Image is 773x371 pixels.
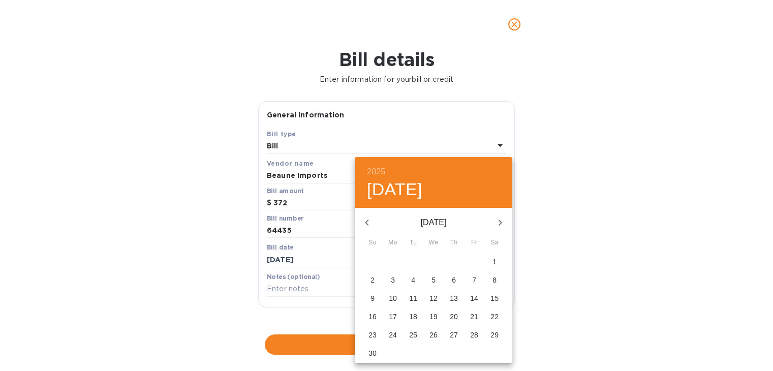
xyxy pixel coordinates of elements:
button: 2025 [367,165,385,179]
p: 9 [370,293,375,303]
button: 14 [465,290,483,308]
button: 1 [485,253,504,271]
button: 20 [445,308,463,326]
button: 8 [485,271,504,290]
p: 18 [409,312,417,322]
p: 25 [409,330,417,340]
button: [DATE] [367,179,422,200]
button: 17 [384,308,402,326]
span: Th [445,238,463,248]
p: 21 [470,312,478,322]
p: 28 [470,330,478,340]
span: Tu [404,238,422,248]
p: 8 [492,275,497,285]
p: 3 [391,275,395,285]
p: 17 [389,312,397,322]
button: 29 [485,326,504,345]
button: 9 [363,290,382,308]
p: 11 [409,293,417,303]
p: 13 [450,293,458,303]
button: 30 [363,345,382,363]
button: 24 [384,326,402,345]
button: 13 [445,290,463,308]
p: 10 [389,293,397,303]
button: 6 [445,271,463,290]
button: 27 [445,326,463,345]
button: 22 [485,308,504,326]
button: 26 [424,326,443,345]
p: 24 [389,330,397,340]
p: 14 [470,293,478,303]
button: 4 [404,271,422,290]
button: 12 [424,290,443,308]
button: 19 [424,308,443,326]
button: 5 [424,271,443,290]
p: 5 [431,275,436,285]
p: 19 [429,312,438,322]
p: 7 [472,275,476,285]
span: Sa [485,238,504,248]
p: 15 [490,293,499,303]
p: 23 [368,330,377,340]
p: 6 [452,275,456,285]
button: 7 [465,271,483,290]
button: 25 [404,326,422,345]
button: 3 [384,271,402,290]
button: 11 [404,290,422,308]
p: 22 [490,312,499,322]
span: Fr [465,238,483,248]
p: 12 [429,293,438,303]
p: [DATE] [379,217,488,229]
button: 2 [363,271,382,290]
button: 15 [485,290,504,308]
p: 29 [490,330,499,340]
button: 28 [465,326,483,345]
p: 16 [368,312,377,322]
span: Mo [384,238,402,248]
p: 4 [411,275,415,285]
span: We [424,238,443,248]
button: 16 [363,308,382,326]
p: 20 [450,312,458,322]
button: 21 [465,308,483,326]
button: 18 [404,308,422,326]
p: 27 [450,330,458,340]
button: 10 [384,290,402,308]
button: 23 [363,326,382,345]
p: 2 [370,275,375,285]
p: 1 [492,257,497,267]
span: Su [363,238,382,248]
p: 26 [429,330,438,340]
p: 30 [368,348,377,358]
